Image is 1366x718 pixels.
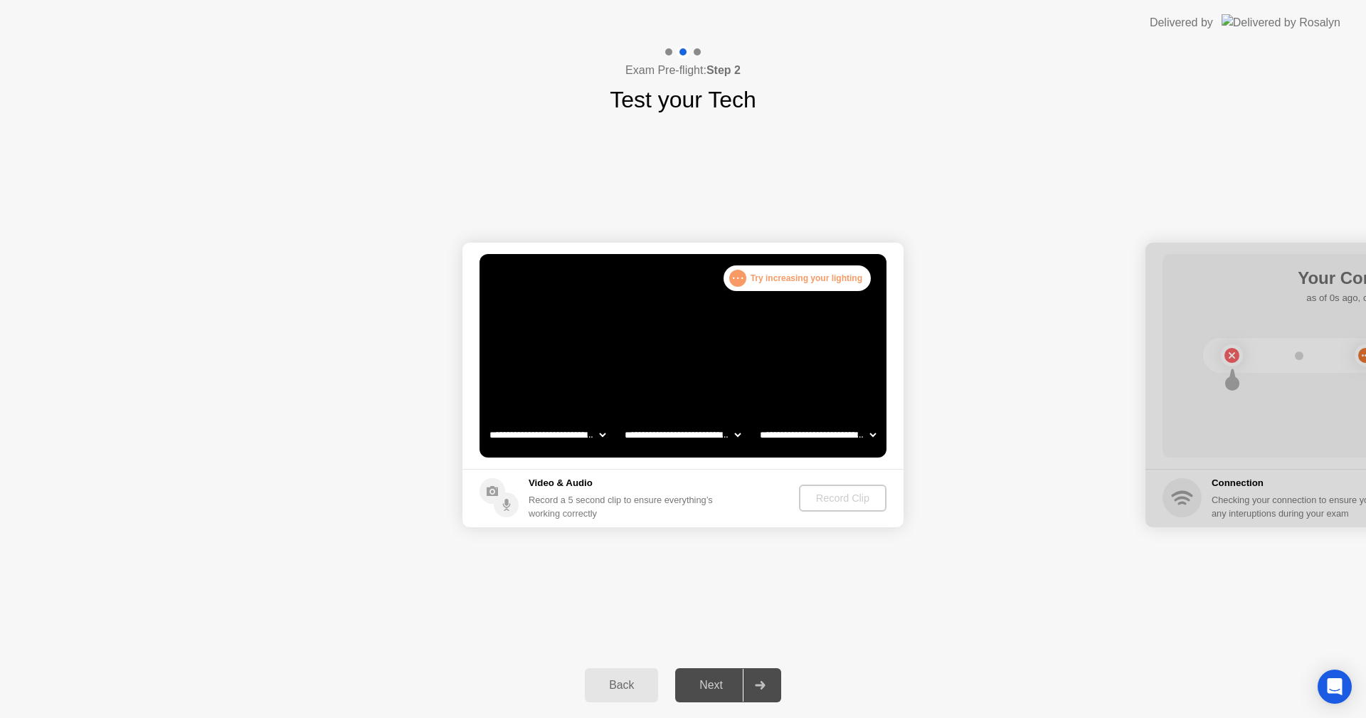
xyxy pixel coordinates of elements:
div: Open Intercom Messenger [1318,670,1352,704]
select: Available speakers [622,421,743,449]
select: Available microphones [757,421,879,449]
img: Delivered by Rosalyn [1222,14,1340,31]
div: Next [679,679,743,692]
div: Back [589,679,654,692]
h5: Video & Audio [529,476,719,490]
button: Back [585,668,658,702]
button: Next [675,668,781,702]
button: Record Clip [799,485,886,512]
div: Delivered by [1150,14,1213,31]
div: Record Clip [805,492,881,504]
h1: Test your Tech [610,83,756,117]
select: Available cameras [487,421,608,449]
div: Try increasing your lighting [724,265,871,291]
div: . . . [729,270,746,287]
div: Record a 5 second clip to ensure everything’s working correctly [529,493,719,520]
h4: Exam Pre-flight: [625,62,741,79]
b: Step 2 [706,64,741,76]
